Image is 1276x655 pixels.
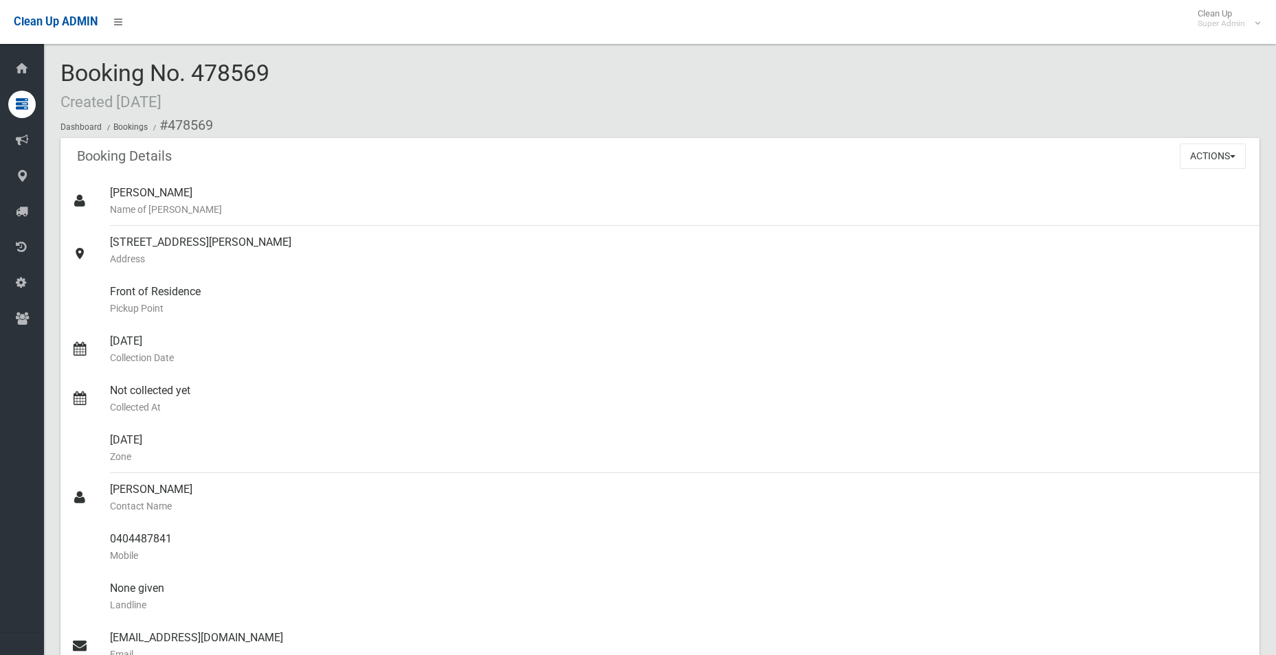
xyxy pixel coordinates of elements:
small: Zone [110,448,1249,465]
small: Created [DATE] [60,93,161,111]
small: Name of [PERSON_NAME] [110,201,1249,218]
small: Super Admin [1198,19,1245,29]
div: [DATE] [110,325,1249,374]
div: None given [110,572,1249,621]
div: Not collected yet [110,374,1249,424]
span: Clean Up [1191,8,1259,29]
span: Booking No. 478569 [60,59,269,113]
small: Landline [110,597,1249,613]
a: Dashboard [60,122,102,132]
div: [PERSON_NAME] [110,473,1249,522]
small: Contact Name [110,498,1249,514]
a: Bookings [113,122,148,132]
span: Clean Up ADMIN [14,15,98,28]
li: #478569 [150,113,213,138]
div: [PERSON_NAME] [110,176,1249,226]
div: [DATE] [110,424,1249,473]
small: Mobile [110,547,1249,564]
small: Address [110,251,1249,267]
header: Booking Details [60,143,188,170]
small: Collection Date [110,349,1249,366]
small: Pickup Point [110,300,1249,317]
button: Actions [1180,143,1246,169]
div: Front of Residence [110,275,1249,325]
div: [STREET_ADDRESS][PERSON_NAME] [110,226,1249,275]
div: 0404487841 [110,522,1249,572]
small: Collected At [110,399,1249,415]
